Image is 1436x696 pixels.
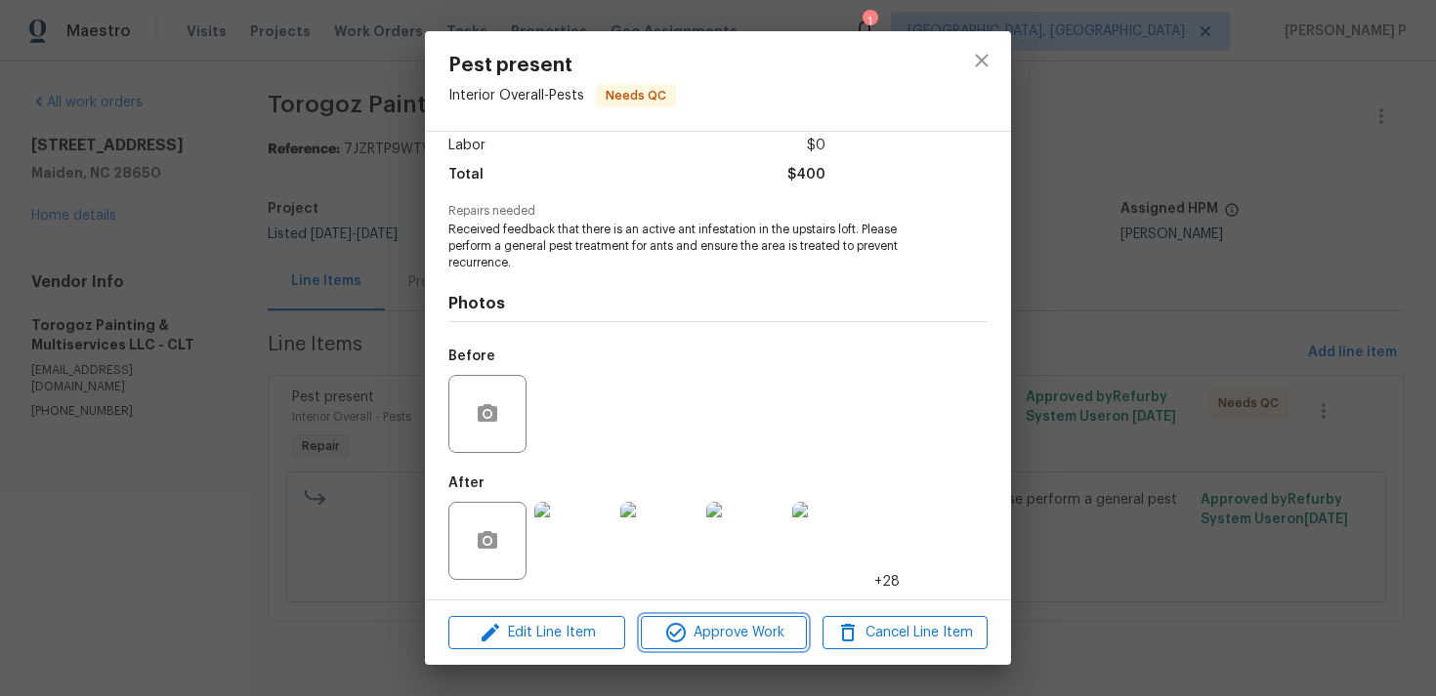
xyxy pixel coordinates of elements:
[787,161,825,189] span: $400
[874,572,900,592] span: +28
[807,132,825,160] span: $0
[448,222,934,270] span: Received feedback that there is an active ant infestation in the upstairs loft. Please perform a ...
[647,621,800,645] span: Approve Work
[448,161,484,189] span: Total
[641,616,806,650] button: Approve Work
[448,205,988,218] span: Repairs needed
[598,86,674,105] span: Needs QC
[448,476,485,490] h5: After
[448,132,486,160] span: Labor
[454,621,619,645] span: Edit Line Item
[448,294,988,313] h4: Photos
[863,12,876,31] div: 1
[448,55,676,76] span: Pest present
[823,616,988,650] button: Cancel Line Item
[828,621,982,645] span: Cancel Line Item
[958,37,1005,84] button: close
[448,616,625,650] button: Edit Line Item
[448,89,584,102] span: Interior Overall - Pests
[448,349,495,363] h5: Before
